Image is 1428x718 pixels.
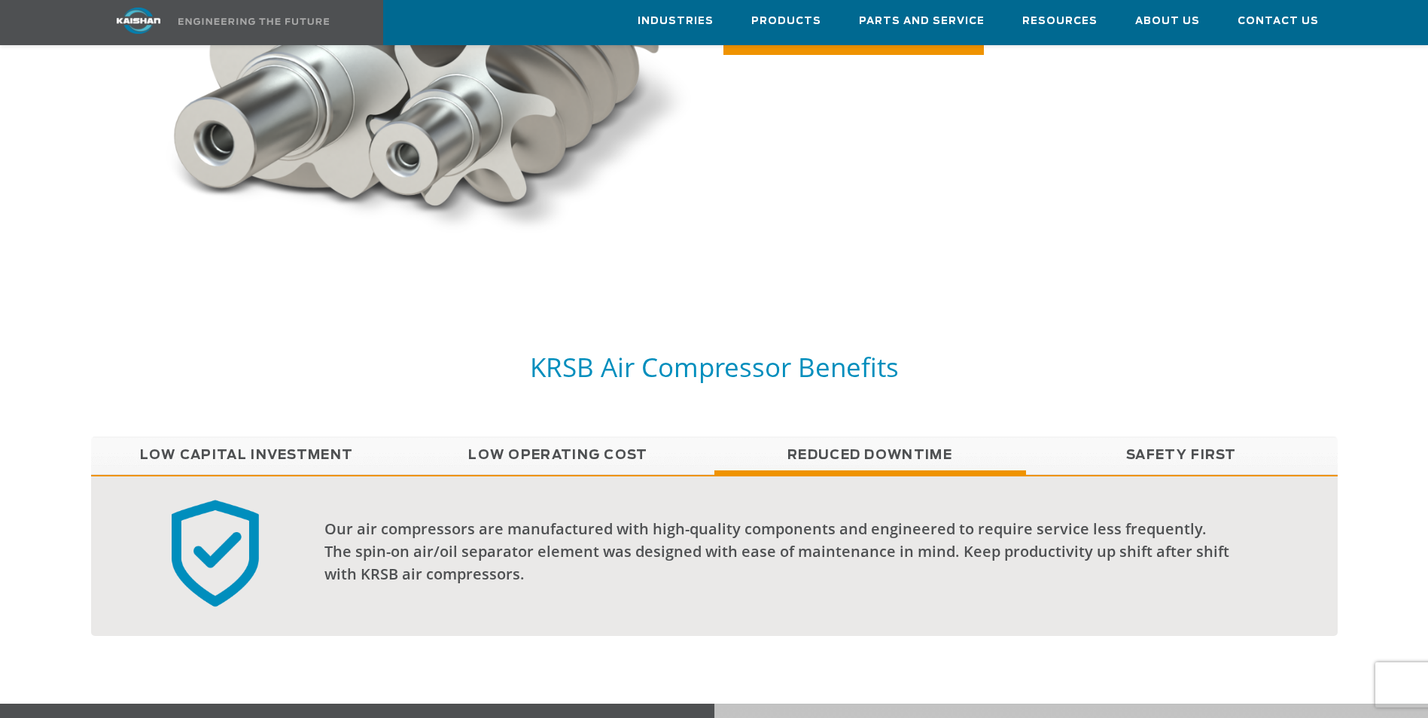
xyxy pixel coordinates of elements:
[638,13,714,30] span: Industries
[1135,1,1200,41] a: About Us
[1238,13,1319,30] span: Contact Us
[1022,1,1098,41] a: Resources
[1026,437,1338,474] a: Safety First
[859,13,985,30] span: Parts and Service
[638,1,714,41] a: Industries
[751,13,821,30] span: Products
[324,518,1237,586] div: Our air compressors are manufactured with high-quality components and engineered to require servi...
[178,18,329,25] img: Engineering the future
[82,8,195,34] img: kaishan logo
[714,437,1026,474] a: Reduced Downtime
[91,437,403,474] a: Low Capital Investment
[1022,13,1098,30] span: Resources
[91,475,1338,636] div: Reduced Downtime
[751,1,821,41] a: Products
[1238,1,1319,41] a: Contact Us
[403,437,714,474] a: Low Operating Cost
[157,499,274,607] img: reliable badge
[859,1,985,41] a: Parts and Service
[91,350,1338,384] h5: KRSB Air Compressor Benefits
[1135,13,1200,30] span: About Us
